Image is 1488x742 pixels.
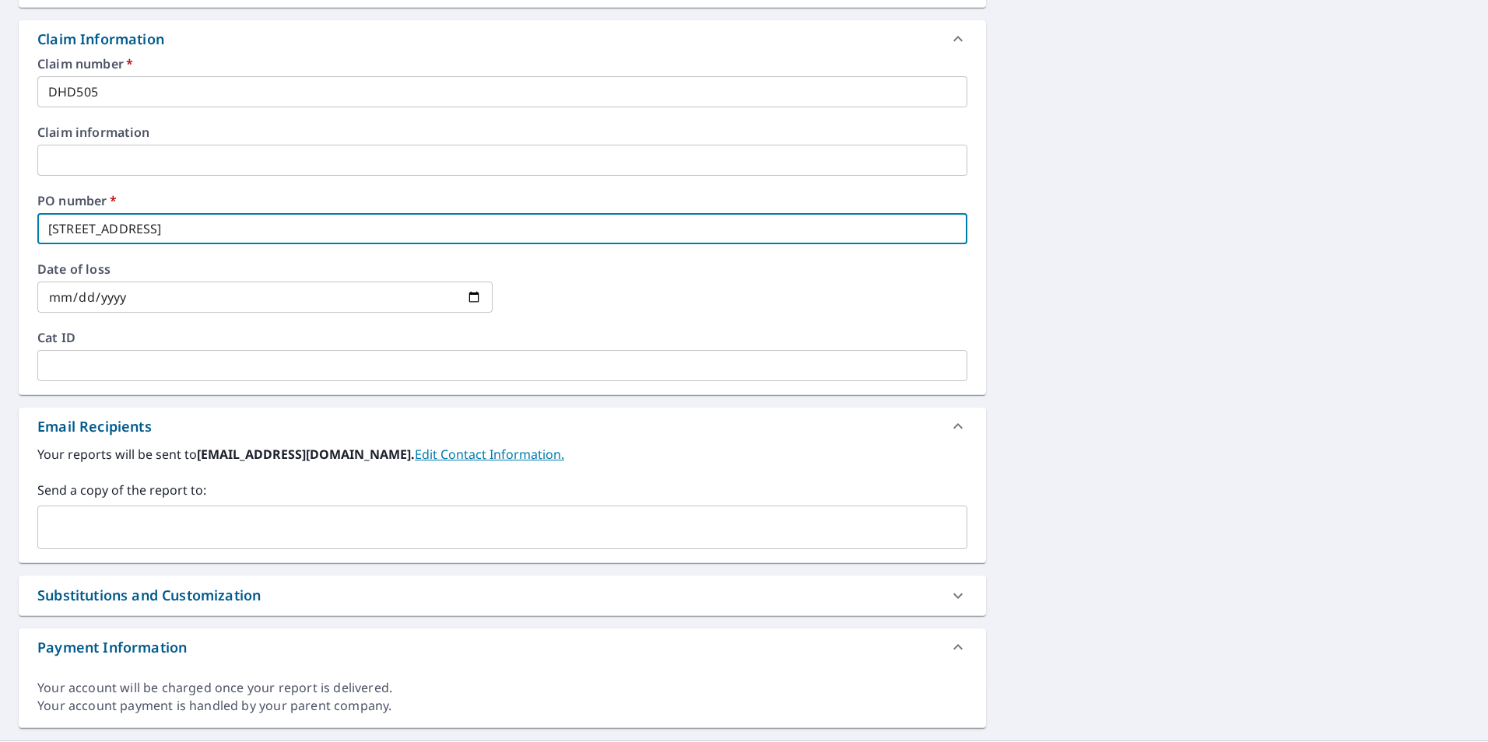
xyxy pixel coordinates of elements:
label: Cat ID [37,331,967,344]
label: Claim number [37,58,967,70]
label: Your reports will be sent to [37,445,967,464]
div: Claim Information [19,20,986,58]
label: Send a copy of the report to: [37,481,967,499]
label: Date of loss [37,263,493,275]
label: Claim information [37,126,967,138]
div: Payment Information [37,637,187,658]
div: Substitutions and Customization [37,585,261,606]
label: PO number [37,194,967,207]
a: EditContactInfo [415,446,564,463]
div: Email Recipients [19,408,986,445]
div: Your account payment is handled by your parent company. [37,697,967,715]
div: Payment Information [19,628,986,666]
div: Claim Information [37,29,164,50]
div: Your account will be charged once your report is delivered. [37,679,967,697]
div: Substitutions and Customization [19,576,986,615]
b: [EMAIL_ADDRESS][DOMAIN_NAME]. [197,446,415,463]
div: Email Recipients [37,416,152,437]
